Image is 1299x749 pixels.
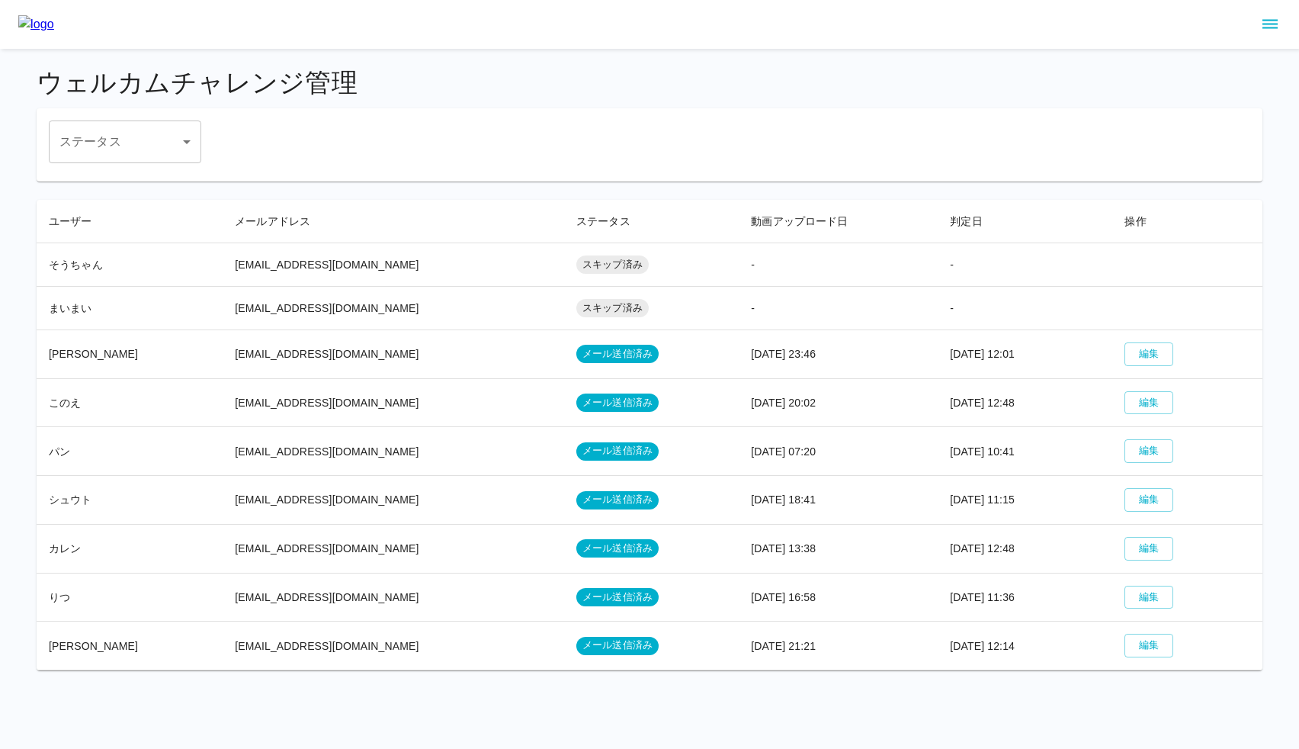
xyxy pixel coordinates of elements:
button: 編集 [1124,586,1173,609]
th: 操作 [1112,200,1262,243]
td: - [739,243,938,286]
td: [PERSON_NAME] [37,329,223,378]
button: 編集 [1124,439,1173,463]
button: 編集 [1124,634,1173,657]
div: ​ [49,121,201,163]
td: [EMAIL_ADDRESS][DOMAIN_NAME] [223,476,564,525]
td: [DATE] 12:14 [938,622,1112,670]
span: メール送信済み [576,590,659,605]
td: そうちゃん [37,243,223,286]
td: [EMAIL_ADDRESS][DOMAIN_NAME] [223,573,564,622]
th: 動画アップロード日 [739,200,938,243]
td: [DATE] 20:02 [739,378,938,427]
td: [DATE] 07:20 [739,427,938,476]
span: メール送信済み [576,542,659,556]
button: sidemenu [1257,11,1283,37]
td: - [739,286,938,329]
td: [DATE] 12:01 [938,329,1112,378]
span: スキップ済み [576,258,649,272]
td: パン [37,427,223,476]
td: [DATE] 12:48 [938,378,1112,427]
td: まいまい [37,286,223,329]
th: 判定日 [938,200,1112,243]
button: 編集 [1124,537,1173,561]
td: シュウト [37,476,223,525]
td: [EMAIL_ADDRESS][DOMAIN_NAME] [223,378,564,427]
td: [DATE] 11:36 [938,573,1112,622]
td: [DATE] 21:21 [739,622,938,670]
td: [DATE] 23:46 [739,329,938,378]
td: [PERSON_NAME] [37,622,223,670]
td: このえ [37,378,223,427]
td: りつ [37,573,223,622]
img: logo [18,15,54,34]
td: [EMAIL_ADDRESS][DOMAIN_NAME] [223,329,564,378]
td: [DATE] 12:48 [938,524,1112,573]
td: [EMAIL_ADDRESS][DOMAIN_NAME] [223,524,564,573]
td: [DATE] 13:38 [739,524,938,573]
th: メールアドレス [223,200,564,243]
span: メール送信済み [576,347,659,362]
button: 編集 [1124,391,1173,415]
td: [EMAIL_ADDRESS][DOMAIN_NAME] [223,286,564,329]
td: [EMAIL_ADDRESS][DOMAIN_NAME] [223,622,564,670]
td: [DATE] 16:58 [739,573,938,622]
td: [DATE] 10:41 [938,427,1112,476]
td: [EMAIL_ADDRESS][DOMAIN_NAME] [223,427,564,476]
td: - [938,243,1112,286]
button: 編集 [1124,342,1173,366]
td: カレン [37,524,223,573]
span: スキップ済み [576,301,649,316]
h4: ウェルカムチャレンジ管理 [37,67,1262,99]
span: メール送信済み [576,444,659,458]
th: ステータス [564,200,739,243]
td: [EMAIL_ADDRESS][DOMAIN_NAME] [223,243,564,286]
span: メール送信済み [576,396,659,410]
td: [DATE] 11:15 [938,476,1112,525]
button: 編集 [1124,488,1173,512]
td: [DATE] 18:41 [739,476,938,525]
span: メール送信済み [576,493,659,507]
th: ユーザー [37,200,223,243]
td: - [938,286,1112,329]
span: メール送信済み [576,638,659,653]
